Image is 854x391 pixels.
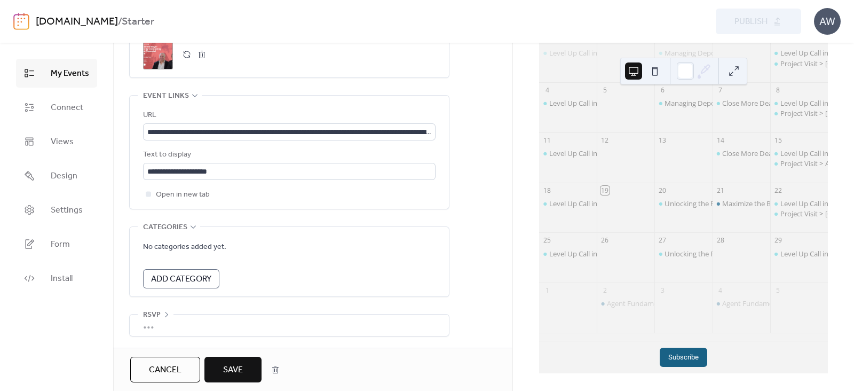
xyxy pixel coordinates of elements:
[51,204,83,217] span: Settings
[16,161,97,190] a: Design
[716,35,725,44] div: 31
[143,90,189,103] span: Event links
[549,199,624,208] div: Level Up Call in Spanish
[713,148,770,158] div: Close More Deals with EB-5: Alba Residences Selling Fast in Spanish
[223,364,243,377] span: Save
[156,189,210,201] span: Open in new tab
[543,186,552,195] div: 18
[607,299,751,308] div: Agent Fundamentals Power-Up Call in English
[600,236,610,245] div: 26
[118,12,122,32] b: /
[713,98,770,108] div: Close More Deals with EB-5: Alba Residences Selling Fast in English
[539,199,597,208] div: Level Up Call in Spanish
[716,236,725,245] div: 28
[716,136,725,145] div: 14
[658,286,667,295] div: 3
[539,48,597,58] div: Level Up Call in Spanish
[543,236,552,245] div: 25
[16,195,97,224] a: Settings
[122,12,154,32] b: Starter
[543,85,552,95] div: 4
[16,264,97,293] a: Install
[770,108,828,118] div: Project Visit > Viceroy Brickell
[770,59,828,68] div: Project Visit > Seven Park
[151,273,211,286] span: Add Category
[770,148,828,158] div: Level Up Call in English
[51,238,70,251] span: Form
[36,12,118,32] a: [DOMAIN_NAME]
[549,98,624,108] div: Level Up Call in Spanish
[654,199,712,208] div: Unlocking the Power of the Listing Center in Avex in English
[716,85,725,95] div: 7
[51,136,74,148] span: Views
[770,199,828,208] div: Level Up Call in English
[773,236,782,245] div: 29
[770,249,828,259] div: Level Up Call in English
[773,35,782,44] div: 1
[770,98,828,108] div: Level Up Call in English
[51,67,89,80] span: My Events
[143,109,433,122] div: URL
[600,85,610,95] div: 5
[549,148,624,158] div: Level Up Call in Spanish
[16,230,97,259] a: Form
[600,136,610,145] div: 12
[539,249,597,259] div: Level Up Call in Spanish
[814,8,841,35] div: AW
[773,186,782,195] div: 22
[780,148,852,158] div: Level Up Call in English
[143,221,187,234] span: Categories
[713,299,770,308] div: Agent Fundamentals Power-Up Call in Spanish
[780,199,852,208] div: Level Up Call in English
[51,170,77,183] span: Design
[654,98,712,108] div: Managing Deposits & Disbursements in Spanish
[654,48,712,58] div: Managing Deposits & Disbursements in English
[716,286,725,295] div: 4
[130,357,200,382] button: Cancel
[780,98,852,108] div: Level Up Call in English
[600,35,610,44] div: 29
[143,241,226,254] span: No categories added yet.
[654,249,712,259] div: Unlocking the Power of the Listing Center in Avex in Spanish
[51,272,73,285] span: Install
[770,48,828,58] div: Level Up Call in English
[51,101,83,114] span: Connect
[658,85,667,95] div: 6
[665,98,817,108] div: Managing Deposits & Disbursements in Spanish
[543,136,552,145] div: 11
[549,249,624,259] div: Level Up Call in Spanish
[600,186,610,195] div: 19
[773,85,782,95] div: 8
[658,136,667,145] div: 13
[773,286,782,295] div: 5
[658,186,667,195] div: 20
[204,357,262,382] button: Save
[713,199,770,208] div: Maximize the Buyer Journey by Connecting with Our Title and Financial Network in English
[149,364,181,377] span: Cancel
[16,59,97,88] a: My Events
[143,269,219,288] button: Add Category
[16,127,97,156] a: Views
[770,159,828,168] div: Project Visit > Atelier Residences Miami
[543,35,552,44] div: 28
[780,249,852,259] div: Level Up Call in English
[665,48,815,58] div: Managing Deposits & Disbursements in English
[130,315,449,336] div: •••
[539,98,597,108] div: Level Up Call in Spanish
[600,286,610,295] div: 2
[658,35,667,44] div: 30
[143,309,161,322] span: RSVP
[143,148,433,161] div: Text to display
[539,148,597,158] div: Level Up Call in Spanish
[549,48,624,58] div: Level Up Call in Spanish
[716,186,725,195] div: 21
[143,40,173,69] div: ;
[780,48,852,58] div: Level Up Call in English
[13,13,29,30] img: logo
[770,209,828,218] div: Project Visit > Atlantic Village
[660,348,707,367] button: Subscribe
[773,136,782,145] div: 15
[597,299,654,308] div: Agent Fundamentals Power-Up Call in English
[16,93,97,122] a: Connect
